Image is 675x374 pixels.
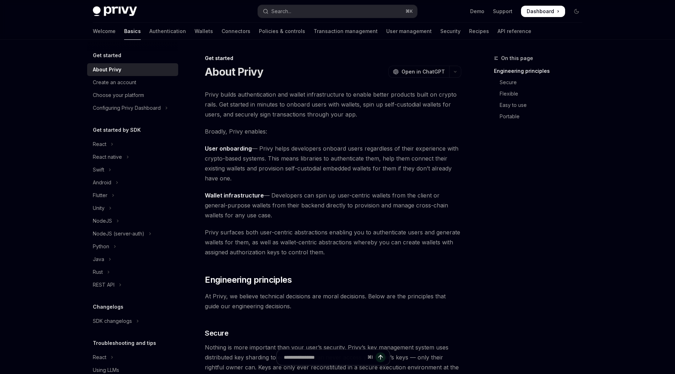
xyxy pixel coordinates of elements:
button: Send message [376,352,386,362]
button: Toggle React section [87,351,178,364]
div: React [93,140,106,148]
h5: Get started [93,51,121,60]
a: Basics [124,23,141,40]
button: Toggle SDK changelogs section [87,315,178,327]
span: Engineering principles [205,274,292,286]
h1: About Privy [205,65,263,78]
a: Engineering principles [494,65,588,77]
strong: Wallet infrastructure [205,192,264,199]
div: Flutter [93,191,107,200]
span: On this page [501,54,533,63]
div: NodeJS [93,217,112,225]
button: Toggle dark mode [571,6,582,17]
div: About Privy [93,65,121,74]
a: Recipes [469,23,489,40]
div: Rust [93,268,103,276]
span: Privy builds authentication and wallet infrastructure to enable better products built on crypto r... [205,90,461,119]
button: Toggle Python section [87,240,178,253]
div: React [93,353,106,362]
a: Security [440,23,461,40]
div: React native [93,153,122,161]
a: Authentication [149,23,186,40]
div: Unity [93,204,105,212]
div: SDK changelogs [93,317,132,325]
a: Create an account [87,76,178,89]
div: Search... [271,7,291,16]
span: At Privy, we believe technical decisions are moral decisions. Below are the principles that guide... [205,291,461,311]
a: Policies & controls [259,23,305,40]
span: Privy surfaces both user-centric abstractions enabling you to authenticate users and generate wal... [205,227,461,257]
span: Broadly, Privy enables: [205,126,461,136]
div: Create an account [93,78,136,87]
button: Toggle Android section [87,176,178,189]
button: Toggle Unity section [87,202,178,215]
a: Transaction management [314,23,378,40]
span: ⌘ K [405,9,413,14]
a: API reference [498,23,531,40]
div: Swift [93,166,104,174]
a: Secure [494,77,588,88]
button: Toggle Swift section [87,163,178,176]
a: Portable [494,111,588,122]
span: Dashboard [527,8,554,15]
span: — Privy helps developers onboard users regardless of their experience with crypto-based systems. ... [205,143,461,183]
a: Welcome [93,23,116,40]
h5: Changelogs [93,303,123,311]
button: Open in ChatGPT [388,66,449,78]
h5: Get started by SDK [93,126,141,134]
div: NodeJS (server-auth) [93,229,144,238]
a: Demo [470,8,484,15]
div: Java [93,255,104,264]
a: Dashboard [521,6,565,17]
div: Configuring Privy Dashboard [93,104,161,112]
span: Open in ChatGPT [402,68,445,75]
a: Support [493,8,512,15]
button: Toggle Flutter section [87,189,178,202]
button: Open search [258,5,417,18]
div: Android [93,178,111,187]
strong: User onboarding [205,145,252,152]
div: Choose your platform [93,91,144,99]
span: Secure [205,328,228,338]
button: Toggle NodeJS (server-auth) section [87,227,178,240]
a: Flexible [494,88,588,99]
span: — Developers can spin up user-centric wallets from the client or general-purpose wallets from the... [205,190,461,220]
div: Get started [205,55,461,62]
a: Easy to use [494,99,588,111]
a: Wallets [195,23,213,40]
button: Toggle Configuring Privy Dashboard section [87,102,178,114]
div: REST API [93,281,115,289]
button: Toggle Rust section [87,266,178,278]
div: Python [93,242,109,251]
input: Ask a question... [284,349,365,365]
a: User management [386,23,432,40]
h5: Troubleshooting and tips [93,339,156,347]
button: Toggle React section [87,138,178,151]
button: Toggle React native section [87,151,178,163]
a: Connectors [222,23,250,40]
img: dark logo [93,6,137,16]
a: About Privy [87,63,178,76]
button: Toggle Java section [87,253,178,266]
button: Toggle REST API section [87,278,178,291]
button: Toggle NodeJS section [87,215,178,227]
a: Choose your platform [87,89,178,102]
